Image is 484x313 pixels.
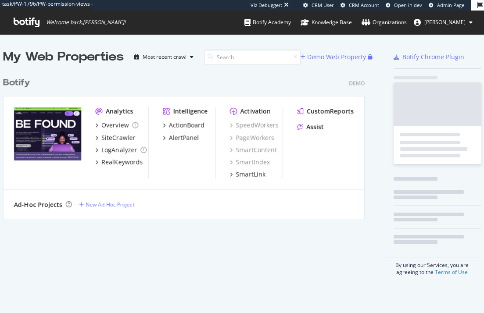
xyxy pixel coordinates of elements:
[229,158,269,167] a: SmartIndex
[349,2,379,8] span: CRM Account
[297,123,324,132] a: Assist
[251,2,282,9] div: Viz Debugger:
[402,53,464,61] div: Botify Chrome Plugin
[303,2,334,9] a: CRM User
[435,268,468,276] a: Terms of Use
[301,11,352,34] a: Knowledge Base
[386,2,422,9] a: Open in dev
[306,123,324,132] div: Assist
[95,133,135,142] a: SiteCrawler
[236,170,265,179] div: SmartLink
[424,18,466,26] span: alexandre
[101,158,143,167] div: RealKeywords
[229,170,265,179] a: SmartLink
[101,133,135,142] div: SiteCrawler
[341,2,379,9] a: CRM Account
[229,146,276,154] a: SmartContent
[307,107,354,116] div: CustomReports
[362,11,407,34] a: Organizations
[301,50,368,64] button: Demo Web Property
[3,76,30,89] div: Botify
[162,133,199,142] a: AlertPanel
[95,158,143,167] a: RealKeywords
[86,201,134,208] div: New Ad-Hoc Project
[101,146,137,154] div: LogAnalyzer
[301,18,352,27] div: Knowledge Base
[383,257,481,276] div: By using our Services, you are agreeing to the
[106,107,133,116] div: Analytics
[394,53,464,61] a: Botify Chrome Plugin
[312,2,334,8] span: CRM User
[101,121,129,130] div: Overview
[407,15,480,29] button: [PERSON_NAME]
[429,2,464,9] a: Admin Page
[169,133,199,142] div: AlertPanel
[240,107,270,116] div: Activation
[297,107,354,116] a: CustomReports
[394,2,422,8] span: Open in dev
[229,133,274,142] a: PageWorkers
[244,11,291,34] a: Botify Academy
[131,50,197,64] button: Most recent crawl
[437,2,464,8] span: Admin Page
[95,146,147,154] a: LogAnalyzer
[362,18,407,27] div: Organizations
[204,50,301,65] input: Search
[173,107,208,116] div: Intelligence
[169,121,204,130] div: ActionBoard
[229,121,278,130] a: SpeedWorkers
[14,200,62,209] div: Ad-Hoc Projects
[349,79,365,87] div: Demo
[162,121,204,130] a: ActionBoard
[3,48,124,66] div: My Web Properties
[244,18,291,27] div: Botify Academy
[95,121,138,130] a: Overview
[301,53,368,60] a: Demo Web Property
[143,54,186,60] div: Most recent crawl
[3,66,372,219] div: grid
[46,19,125,26] span: Welcome back, [PERSON_NAME] !
[79,201,134,208] a: New Ad-Hoc Project
[14,107,81,161] img: Botify
[3,76,34,89] a: Botify
[307,53,366,61] div: Demo Web Property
